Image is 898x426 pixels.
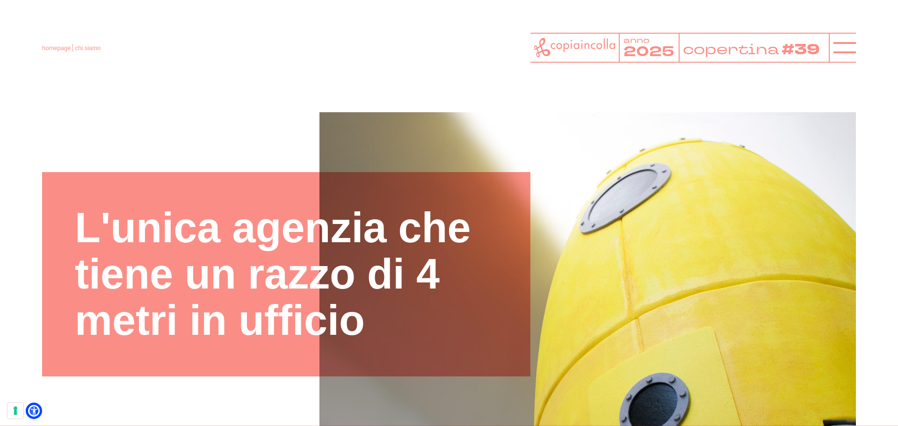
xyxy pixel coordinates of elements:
[75,205,498,344] h1: L'unica agenzia che tiene un razzo di 4 metri in ufficio
[623,43,674,62] tspan: 2025
[784,39,824,60] tspan: #39
[42,44,71,51] a: homepage
[7,403,23,419] button: Le tue preferenze relative al consenso per le tecnologie di tracciamento
[623,35,650,46] tspan: anno
[682,39,782,59] tspan: copertina
[75,44,101,51] span: chi siamo
[28,405,40,417] a: Open Accessibility Menu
